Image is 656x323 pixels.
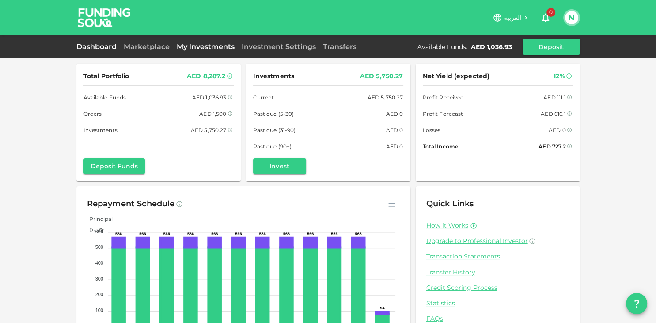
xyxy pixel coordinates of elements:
[83,125,118,135] span: Investments
[426,268,569,277] a: Transfer History
[423,109,463,118] span: Profit Forecast
[253,93,274,102] span: Current
[426,237,569,245] a: Upgrade to Professional Investor
[83,93,126,102] span: Available Funds
[423,71,490,82] span: Net Yield (expected)
[626,293,647,314] button: question
[471,42,512,51] div: AED 1,036.93
[386,125,403,135] div: AED 0
[546,8,555,17] span: 0
[95,276,103,281] tspan: 300
[76,42,120,51] a: Dashboard
[426,221,468,230] a: How it Works
[87,197,175,211] div: Repayment Schedule
[386,109,403,118] div: AED 0
[565,11,578,24] button: N
[238,42,319,51] a: Investment Settings
[253,71,294,82] span: Investments
[253,125,296,135] span: Past due (31-90)
[253,109,294,118] span: Past due (5-30)
[543,93,565,102] div: AED 111.1
[538,142,565,151] div: AED 727.2
[549,125,566,135] div: AED 0
[95,308,103,313] tspan: 100
[426,199,474,209] span: Quick Links
[199,109,226,118] div: AED 1,500
[426,315,569,323] a: FAQs
[120,42,173,51] a: Marketplace
[426,237,528,245] span: Upgrade to Professional Investor
[253,142,292,151] span: Past due (90+)
[423,93,464,102] span: Profit Received
[187,71,226,82] div: AED 8,287.2
[423,125,441,135] span: Losses
[173,42,238,51] a: My Investments
[95,229,103,234] tspan: 600
[504,14,522,22] span: العربية
[426,284,569,292] a: Credit Scoring Process
[537,9,554,27] button: 0
[83,109,102,118] span: Orders
[319,42,360,51] a: Transfers
[423,142,458,151] span: Total Income
[360,71,403,82] div: AED 5,750.27
[192,93,227,102] div: AED 1,036.93
[83,71,129,82] span: Total Portfolio
[191,125,227,135] div: AED 5,750.27
[95,292,103,297] tspan: 200
[426,252,569,261] a: Transaction Statements
[83,227,104,234] span: Profit
[386,142,403,151] div: AED 0
[95,260,103,266] tspan: 400
[95,244,103,250] tspan: 500
[554,71,565,82] div: 12%
[83,158,145,174] button: Deposit Funds
[541,109,565,118] div: AED 616.1
[253,158,306,174] button: Invest
[523,39,580,55] button: Deposit
[368,93,403,102] div: AED 5,750.27
[426,299,569,308] a: Statistics
[83,216,113,222] span: Principal
[417,42,467,51] div: Available Funds :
